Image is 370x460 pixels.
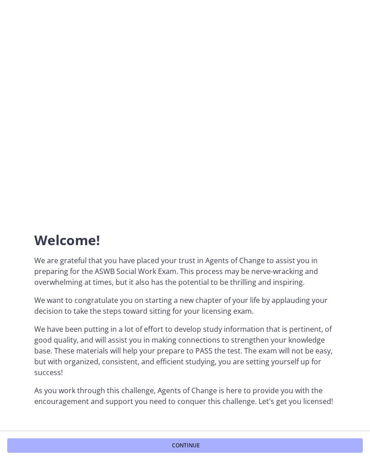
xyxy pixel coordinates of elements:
p: We want to congratulate you on starting a new chapter of your life by applauding your decision to... [34,295,336,316]
p: We have been putting in a lot of effort to develop study information that is pertinent, of good q... [34,324,336,378]
span: Continue [172,442,200,449]
span: Welcome! [34,231,100,249]
button: Continue [7,438,363,453]
p: As you work through this challenge, Agents of Change is here to provide you with the encouragemen... [34,385,336,407]
p: We are grateful that you have placed your trust in Agents of Change to assist you in preparing fo... [34,255,336,288]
